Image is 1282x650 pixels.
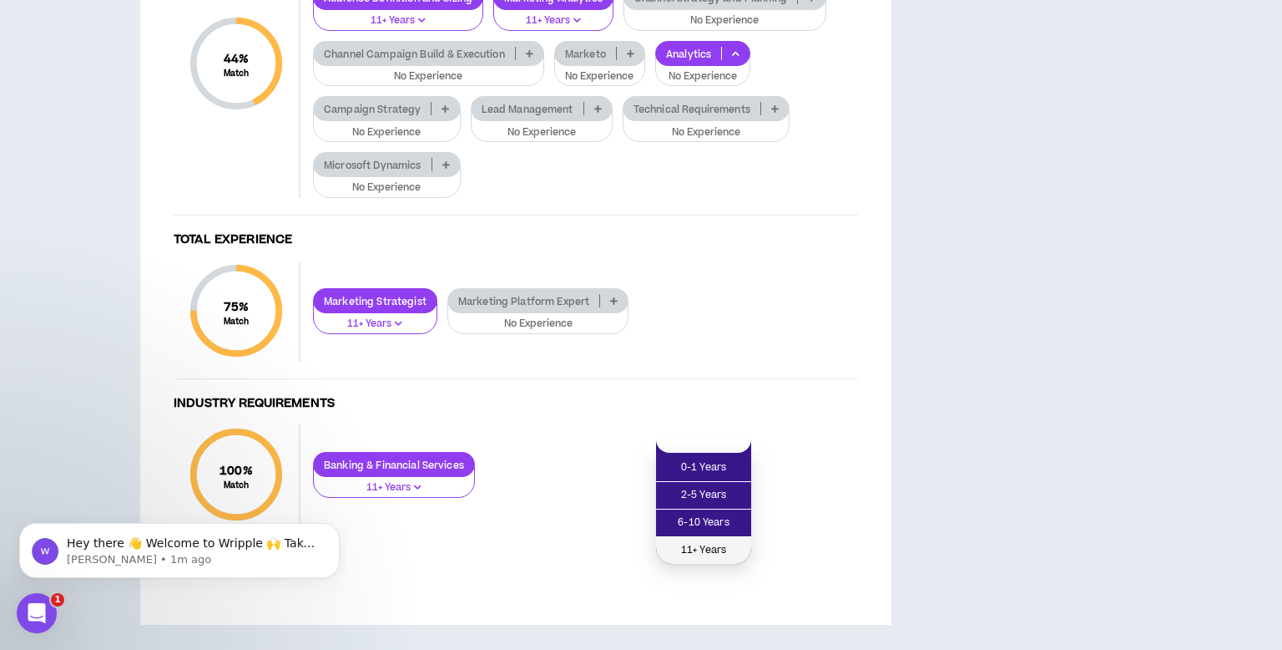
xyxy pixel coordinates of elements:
[666,69,739,84] p: No Experience
[666,514,741,532] span: 6-10 Years
[314,295,437,307] p: Marketing Strategist
[472,103,583,115] p: Lead Management
[17,593,57,633] iframe: Intercom live chat
[324,317,426,332] p: 11+ Years
[458,317,618,332] p: No Experience
[623,111,790,143] button: No Experience
[174,396,858,412] h4: Industry Requirements
[471,111,613,143] button: No Experience
[554,55,645,87] button: No Experience
[565,69,634,84] p: No Experience
[224,68,250,79] small: Match
[482,125,602,140] p: No Experience
[504,13,603,28] p: 11+ Years
[224,316,250,328] small: Match
[623,103,760,115] p: Technical Requirements
[634,13,815,28] p: No Experience
[448,295,600,307] p: Marketing Platform Expert
[656,48,721,60] p: Analytics
[220,462,253,480] span: 100 %
[224,50,250,68] span: 44 %
[174,232,858,248] h4: Total Experience
[314,459,474,471] p: Banking & Financial Services
[313,466,475,498] button: 11+ Years
[313,111,461,143] button: No Experience
[224,298,250,316] span: 75 %
[313,166,461,198] button: No Experience
[666,459,741,477] span: 0-1 Years
[324,125,450,140] p: No Experience
[220,480,253,491] small: Match
[324,13,472,28] p: 11+ Years
[51,593,64,607] span: 1
[324,69,533,84] p: No Experience
[313,302,437,334] button: 11+ Years
[324,480,464,495] p: 11+ Years
[324,180,450,196] p: No Experience
[633,125,779,140] p: No Experience
[314,159,432,171] p: Microsoft Dynamics
[666,541,741,560] span: 11+ Years
[314,48,515,60] p: Channel Campaign Build & Execution
[313,55,544,87] button: No Experience
[13,488,346,605] iframe: Intercom notifications message
[555,48,616,60] p: Marketo
[655,55,750,87] button: No Experience
[314,103,431,115] p: Campaign Strategy
[447,302,629,334] button: No Experience
[666,486,741,505] span: 2-5 Years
